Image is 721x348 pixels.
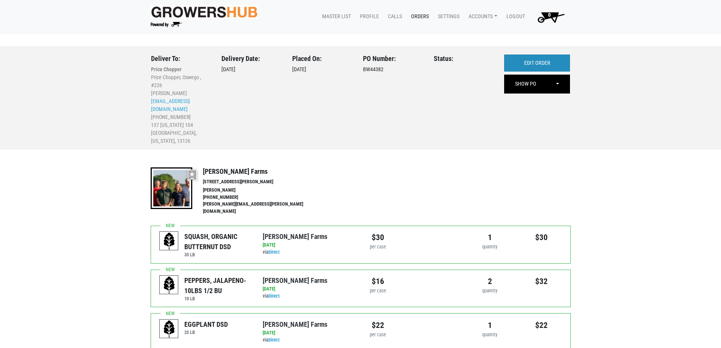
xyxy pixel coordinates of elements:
div: [DATE] [292,55,352,145]
div: 1 [470,231,510,243]
div: [DATE] [263,286,355,293]
a: Accounts [462,9,500,24]
span: 0 [548,12,551,18]
div: 2 [470,275,510,287]
a: [PERSON_NAME] Farms [263,320,327,328]
div: $16 [366,275,389,287]
a: Profile [354,9,382,24]
div: $32 [522,275,562,287]
a: Orders [405,9,432,24]
div: per case [366,243,389,251]
div: via [263,329,355,344]
li: [PHONE_NUMBER] [151,113,210,121]
a: Direct [268,337,280,343]
div: [DATE] [263,329,355,337]
div: $30 [366,231,389,243]
a: Logout [500,9,528,24]
a: Direct [268,293,280,299]
a: EDIT ORDER [504,55,570,72]
div: [DATE] [263,242,355,249]
img: Cart [534,9,568,25]
h3: Deliver To: [151,55,210,63]
h3: Placed On: [292,55,352,63]
h3: Status: [434,55,493,63]
a: Master List [316,9,354,24]
img: original-fc7597fdc6adbb9d0e2ae620e786d1a2.jpg [151,5,258,19]
div: SQUASH, ORGANIC BUTTERNUT DSD [184,231,251,252]
a: Settings [432,9,462,24]
a: 0 [528,9,571,25]
b: Price Chopper [151,66,182,72]
h3: Delivery Date: [221,55,281,63]
div: $22 [366,319,389,331]
span: quantity [482,244,497,250]
img: placeholder-variety-43d6402dacf2d531de610a020419775a.svg [160,276,179,295]
div: via [263,286,355,300]
h6: 25 LB [184,329,228,335]
li: [GEOGRAPHIC_DATA], [US_STATE], 13126 [151,129,210,145]
div: per case [366,287,389,295]
h4: [PERSON_NAME] Farms [203,167,319,176]
img: Powered by Big Wheelbarrow [151,22,182,27]
div: via [263,242,355,256]
h6: 35 LB [184,252,251,257]
div: EGGPLANT DSD [184,319,228,329]
div: PEPPERS, JALAPENO- 10LBS 1/2 BU [184,275,251,296]
img: thumbnail-8a08f3346781c529aa742b86dead986c.jpg [151,167,192,209]
a: [EMAIL_ADDRESS][DOMAIN_NAME] [151,98,190,112]
li: Price Chopper, Oswego , #226 [151,73,210,89]
li: [PERSON_NAME][EMAIL_ADDRESS][PERSON_NAME][DOMAIN_NAME] [203,201,319,215]
a: SHOW PO [505,75,547,93]
li: 137 [US_STATE] 104 [151,121,210,129]
a: Direct [268,249,280,255]
div: [DATE] [221,55,281,145]
span: quantity [482,288,497,293]
img: placeholder-variety-43d6402dacf2d531de610a020419775a.svg [160,320,179,339]
h6: 10 LB [184,296,251,301]
li: [PHONE_NUMBER] [203,194,319,201]
span: BW44382 [363,66,383,73]
li: [PERSON_NAME] [151,89,210,97]
li: [STREET_ADDRESS][PERSON_NAME] [203,178,319,186]
a: [PERSON_NAME] Farms [263,233,327,240]
div: $22 [522,319,562,331]
img: placeholder-variety-43d6402dacf2d531de610a020419775a.svg [160,232,179,251]
a: Calls [382,9,405,24]
div: 1 [470,319,510,331]
li: [PERSON_NAME] [203,187,319,194]
div: per case [366,331,389,339]
div: $30 [522,231,562,243]
h3: PO Number: [363,55,422,63]
a: [PERSON_NAME] Farms [263,276,327,284]
span: quantity [482,332,497,337]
